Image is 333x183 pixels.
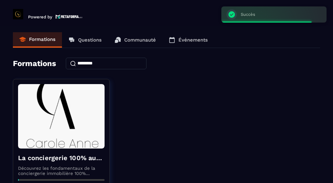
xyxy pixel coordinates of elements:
[28,14,52,19] p: Powered by
[18,166,105,176] p: Découvrez les fondamentaux de la conciergerie immobilière 100% automatisée. Cette formation est c...
[78,37,102,43] p: Questions
[13,59,56,68] h4: Formations
[162,32,214,48] a: Événements
[13,32,62,48] a: Formations
[13,9,23,19] img: logo-branding
[62,32,108,48] a: Questions
[178,37,208,43] p: Événements
[55,14,83,19] img: logo
[29,36,55,42] p: Formations
[18,153,105,162] h4: La conciergerie 100% automatisée
[18,84,105,149] img: formation-background
[108,32,162,48] a: Communauté
[124,37,156,43] p: Communauté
